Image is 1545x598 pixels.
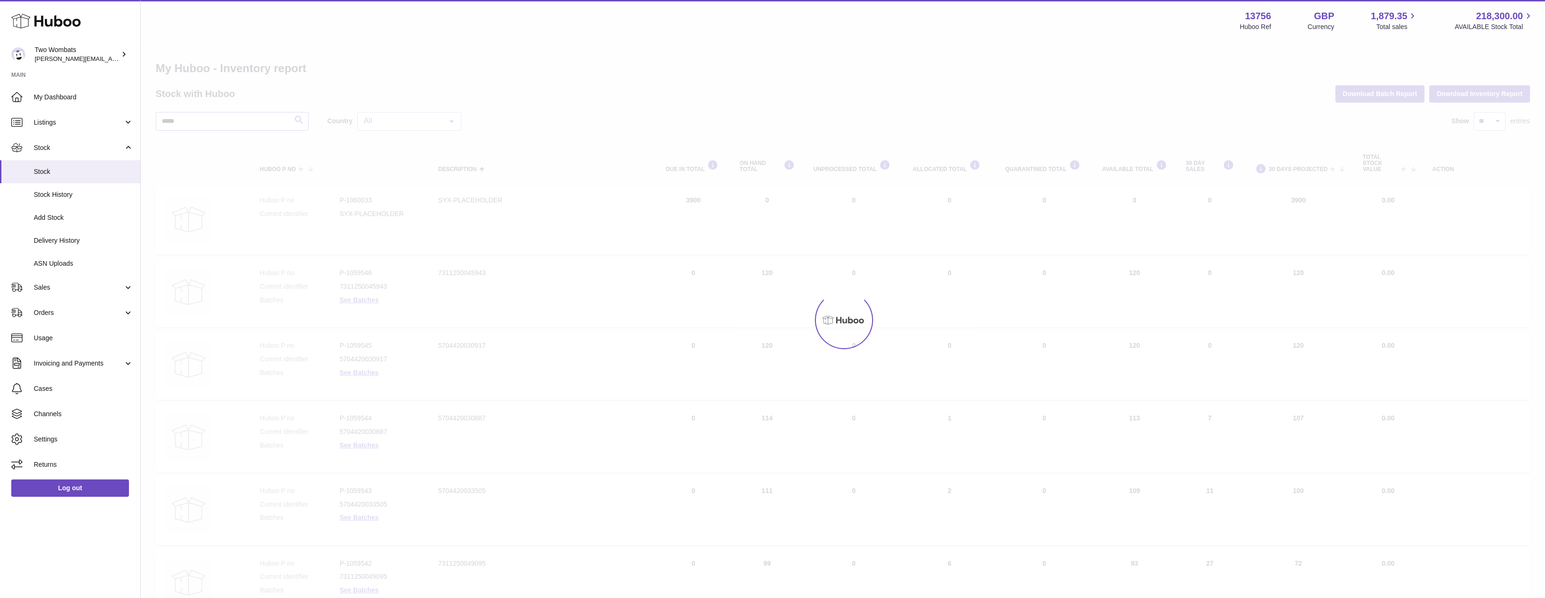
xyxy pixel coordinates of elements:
span: Usage [34,334,133,343]
img: alan@twowombats.com [11,47,25,61]
div: Huboo Ref [1240,22,1271,31]
span: 218,300.00 [1476,10,1523,22]
span: Stock History [34,190,133,199]
strong: 13756 [1245,10,1271,22]
strong: GBP [1314,10,1334,22]
span: Add Stock [34,213,133,222]
span: Stock [34,143,123,152]
span: Returns [34,460,133,469]
div: Currency [1308,22,1334,31]
span: Orders [34,308,123,317]
span: [PERSON_NAME][EMAIL_ADDRESS][DOMAIN_NAME] [35,55,188,62]
span: My Dashboard [34,93,133,102]
span: Listings [34,118,123,127]
span: Stock [34,167,133,176]
span: ASN Uploads [34,259,133,268]
a: 218,300.00 AVAILABLE Stock Total [1455,10,1534,31]
span: AVAILABLE Stock Total [1455,22,1534,31]
span: Sales [34,283,123,292]
span: Settings [34,435,133,444]
span: 1,879.35 [1371,10,1408,22]
span: Cases [34,384,133,393]
span: Delivery History [34,236,133,245]
span: Invoicing and Payments [34,359,123,368]
a: 1,879.35 Total sales [1371,10,1418,31]
span: Channels [34,410,133,419]
div: Two Wombats [35,45,119,63]
span: Total sales [1376,22,1418,31]
a: Log out [11,479,129,496]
